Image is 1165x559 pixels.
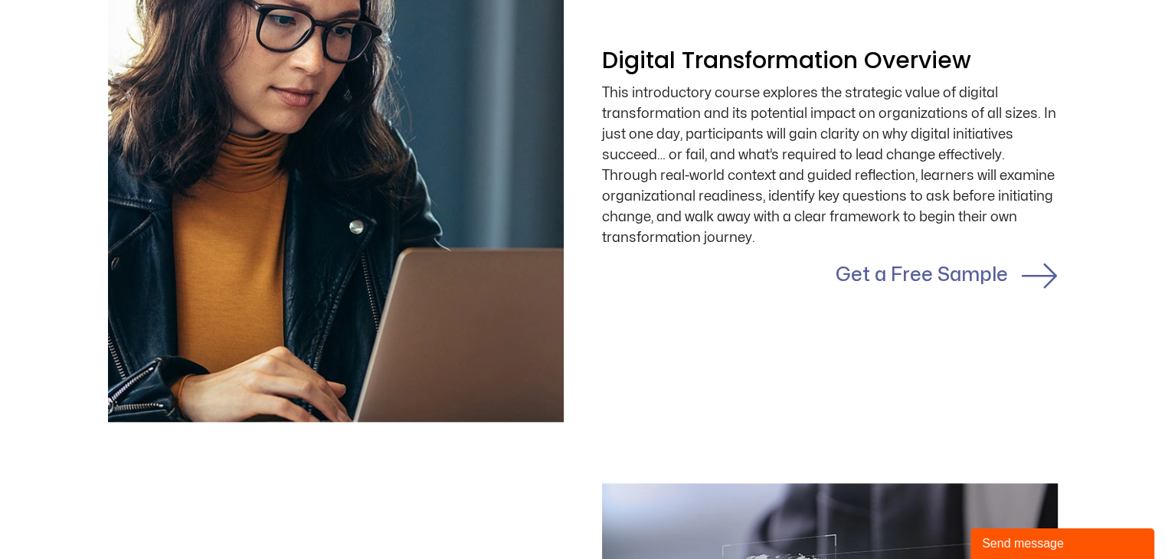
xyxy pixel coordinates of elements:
[602,45,1058,75] h2: Digital Transformation Overview
[836,266,1008,284] a: Get a Free Sample
[602,83,1058,248] div: This introductory course explores the strategic value of digital transformation and its potential...
[1019,256,1058,294] a: Get a Free Sample
[970,525,1157,559] iframe: chat widget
